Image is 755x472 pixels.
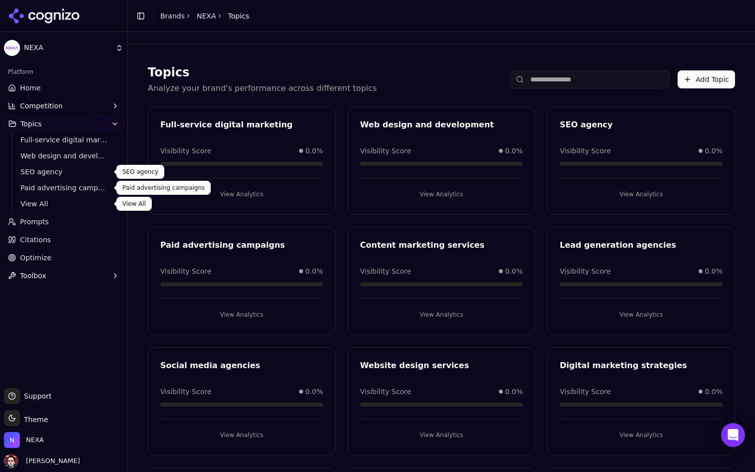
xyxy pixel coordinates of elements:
[160,360,323,372] div: Social media agencies
[560,427,723,443] button: View Analytics
[705,146,723,156] span: 0.0%
[16,197,111,211] a: View All
[4,80,123,96] a: Home
[22,457,80,466] span: [PERSON_NAME]
[160,119,323,131] div: Full-service digital marketing
[20,253,51,263] span: Optimize
[20,217,49,227] span: Prompts
[160,387,211,397] span: Visibility Score
[20,83,40,93] span: Home
[560,146,611,156] span: Visibility Score
[305,387,323,397] span: 0.0%
[148,82,377,94] p: Analyze your brand's performance across different topics
[721,423,745,447] div: Open Intercom Messenger
[560,239,723,251] div: Lead generation agencies
[360,266,411,276] span: Visibility Score
[705,387,723,397] span: 0.0%
[16,149,111,163] a: Web design and development
[4,454,80,468] button: Open user button
[122,184,205,192] p: Paid advertising campaigns
[4,268,123,284] button: Toolbox
[305,146,323,156] span: 0.0%
[505,387,523,397] span: 0.0%
[505,146,523,156] span: 0.0%
[122,168,158,176] p: SEO agency
[160,12,185,20] a: Brands
[16,133,111,147] a: Full-service digital marketing
[360,239,523,251] div: Content marketing services
[678,70,735,88] button: Add Topic
[122,200,146,208] p: View All
[4,250,123,266] a: Optimize
[360,146,411,156] span: Visibility Score
[4,232,123,248] a: Citations
[360,360,523,372] div: Website design services
[160,307,323,323] button: View Analytics
[160,239,323,251] div: Paid advertising campaigns
[705,266,723,276] span: 0.0%
[160,11,249,21] nav: breadcrumb
[20,135,107,145] span: Full-service digital marketing
[20,119,42,129] span: Topics
[560,387,611,397] span: Visibility Score
[148,64,377,80] h1: Topics
[16,165,111,179] a: SEO agency
[20,151,107,161] span: Web design and development
[360,427,523,443] button: View Analytics
[360,119,523,131] div: Web design and development
[4,432,20,448] img: NEXA
[20,416,48,424] span: Theme
[4,64,123,80] div: Platform
[20,391,51,401] span: Support
[560,360,723,372] div: Digital marketing strategies
[160,266,211,276] span: Visibility Score
[360,186,523,202] button: View Analytics
[560,266,611,276] span: Visibility Score
[360,307,523,323] button: View Analytics
[160,427,323,443] button: View Analytics
[360,387,411,397] span: Visibility Score
[4,214,123,230] a: Prompts
[228,11,250,21] span: Topics
[20,183,107,193] span: Paid advertising campaigns
[4,98,123,114] button: Competition
[20,199,107,209] span: View All
[24,43,111,52] span: NEXA
[26,436,44,445] span: NEXA
[4,454,18,468] img: Deniz Ozcan
[305,266,323,276] span: 0.0%
[197,11,216,21] a: NEXA
[560,186,723,202] button: View Analytics
[4,116,123,132] button: Topics
[20,271,46,281] span: Toolbox
[505,266,523,276] span: 0.0%
[20,101,63,111] span: Competition
[4,40,20,56] img: NEXA
[560,307,723,323] button: View Analytics
[4,432,44,448] button: Open organization switcher
[20,167,107,177] span: SEO agency
[20,235,51,245] span: Citations
[16,181,111,195] a: Paid advertising campaigns
[160,146,211,156] span: Visibility Score
[160,186,323,202] button: View Analytics
[560,119,723,131] div: SEO agency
